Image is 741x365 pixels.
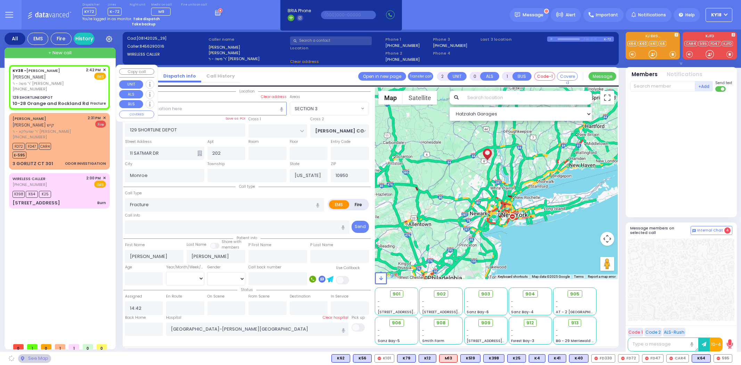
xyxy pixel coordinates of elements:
label: [PERSON_NAME] [208,50,288,56]
div: BLS [460,354,480,363]
span: K398 [13,191,25,198]
span: - [556,304,558,309]
span: - [378,299,380,304]
span: [PERSON_NAME] [13,74,46,80]
span: SECTION 3 [290,102,359,115]
label: P First Name [248,242,271,248]
span: 1 [27,344,38,349]
span: SECTION 3 [295,105,318,112]
div: K-72 [604,36,614,42]
span: CAR4 [39,143,51,150]
span: Internal Chat [697,228,723,233]
span: ✕ [103,115,106,121]
a: K41 [649,41,658,46]
span: 913 [571,319,579,326]
span: KY38 - [13,68,26,73]
span: Forest Bay-3 [511,338,534,343]
a: K40 [638,41,648,46]
label: En Route [166,294,182,299]
span: ר' משה - ר' [PERSON_NAME] [13,81,83,87]
div: BLS [419,354,436,363]
div: M13 [439,354,458,363]
span: - [467,304,469,309]
div: K64 [692,354,711,363]
label: Turn off text [715,86,726,92]
span: [STREET_ADDRESS][PERSON_NAME] [467,338,532,343]
span: - [511,299,513,304]
div: See map [18,354,51,363]
span: - [511,333,513,338]
img: red-radio-icon.svg [717,357,720,360]
label: Age [125,265,132,270]
div: BLS [397,354,416,363]
span: Sanz Bay-5 [378,338,400,343]
button: Show street map [378,91,403,105]
label: Last Name [187,242,206,248]
img: message.svg [515,12,520,17]
input: Search hospital [166,323,348,336]
div: EMS [27,33,48,45]
button: UNIT [447,72,467,81]
a: CAR4 [684,41,698,46]
div: Burn [97,200,106,205]
span: KY18 [711,12,722,18]
span: 8456290016 [140,43,164,49]
div: Fire [51,33,72,45]
span: BRIA Phone [288,8,311,14]
label: KJ EMS... [626,34,680,39]
button: Transfer call [408,72,433,81]
label: ZIP [331,161,336,167]
h5: Message members on selected call [630,226,691,235]
span: - [378,328,380,333]
div: 3 GORLITZ CT 301 [13,160,53,167]
div: Fracture [90,101,106,106]
input: Search location here [125,102,287,115]
label: EMS [329,200,349,209]
label: Street Address [125,139,152,145]
span: 2:00 PM [86,176,101,181]
label: Night unit [130,3,145,7]
span: Call type [236,184,258,189]
button: Covered [557,72,578,81]
button: BUS [119,100,143,108]
button: ALS [119,90,143,98]
label: Pick up [352,315,365,321]
span: - [467,333,469,338]
span: - [422,299,424,304]
label: Location [290,45,383,51]
label: Lines [108,3,122,7]
div: K40 [569,354,588,363]
button: ALS [480,72,499,81]
div: K4 [529,354,545,363]
a: Open this area in Google Maps (opens a new window) [377,270,400,279]
button: COVERED [119,111,154,118]
img: red-radio-icon.svg [621,357,625,360]
span: 4 [724,227,731,234]
label: Call Type [125,190,142,196]
label: Cross 1 [248,116,261,122]
label: [PHONE_NUMBER] [385,57,420,62]
label: Clear hospital [323,315,348,321]
label: Back Home [125,315,146,321]
label: Caller: [127,43,206,49]
span: - [467,328,469,333]
label: First Name [125,242,145,248]
button: Code-1 [534,72,555,81]
span: Alert [566,12,576,18]
span: [PHONE_NUMBER] [13,86,47,92]
button: Show satellite imagery [403,91,437,105]
div: ODOR INVESTIGATION [65,161,106,166]
span: 906 [392,319,401,326]
span: K25 [39,191,51,198]
button: Drag Pegman onto the map to open Street View [600,257,614,271]
span: 908 [436,319,446,326]
a: History [74,33,94,45]
label: Areas [290,94,300,100]
span: FD47 [26,143,38,150]
strong: Take dispatch [133,16,160,22]
div: 129 SHORTLINE DEPOT [13,95,53,100]
label: Fire units on call [181,3,207,7]
img: red-radio-icon.svg [594,357,598,360]
span: Phone 4 [433,50,478,56]
div: K519 [460,354,480,363]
